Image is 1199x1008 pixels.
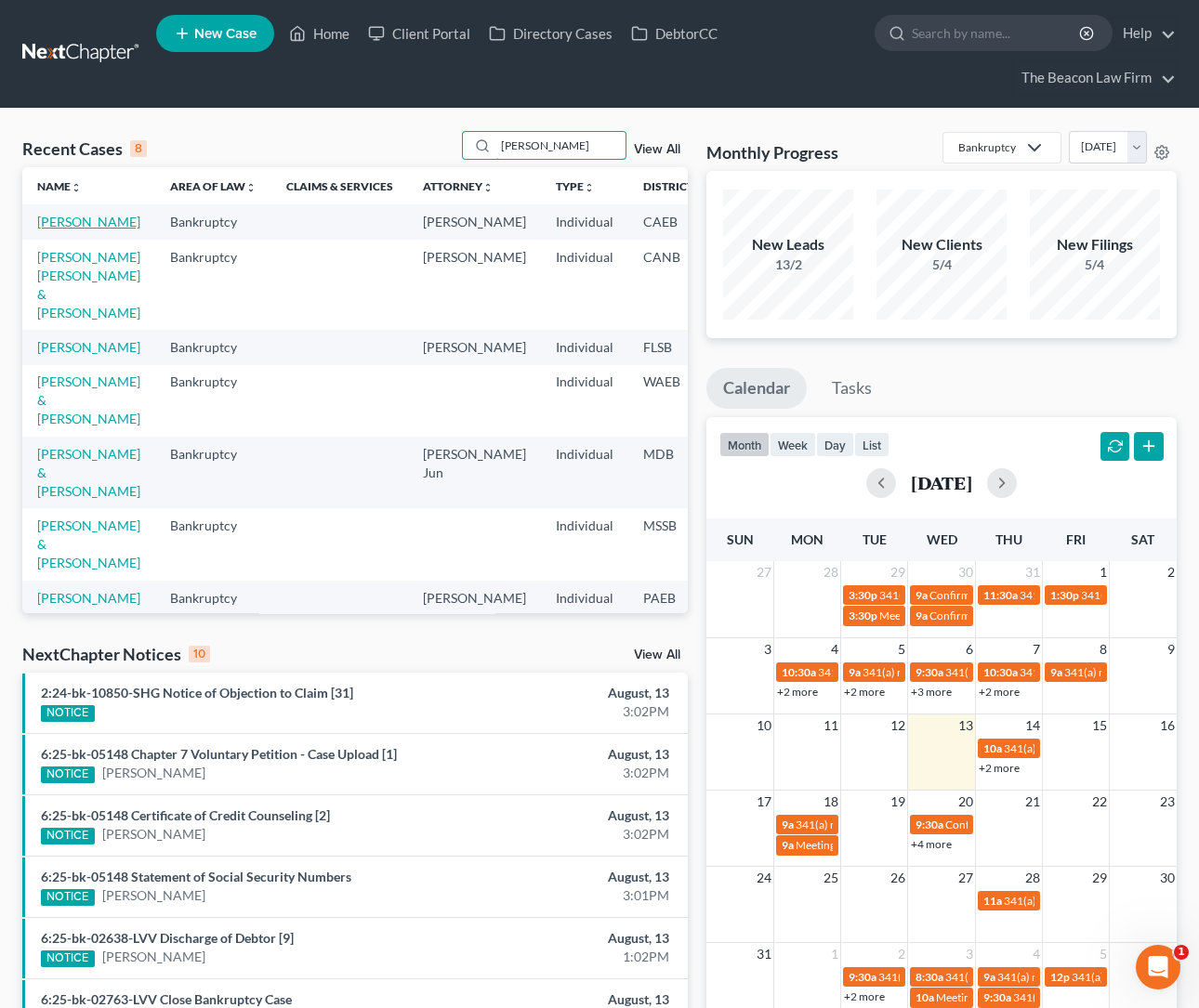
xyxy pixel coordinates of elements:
div: NextChapter Notices [22,643,210,665]
a: Tasks [815,368,889,409]
span: 13 [956,714,975,737]
span: 11a [983,894,1002,908]
span: 29 [1090,867,1109,889]
a: +2 more [777,685,818,699]
span: 17 [755,791,773,813]
td: Bankruptcy [155,437,271,508]
span: 29 [889,561,907,583]
td: FLSB [628,330,719,364]
td: Bankruptcy [155,508,271,580]
span: 12p [1050,970,1070,984]
span: 4 [1031,943,1042,965]
span: 341(a) meeting for [PERSON_NAME] [945,970,1125,984]
span: 341(a) meeting for [PERSON_NAME] & [PERSON_NAME] [878,970,1156,984]
td: [PERSON_NAME] Jun [408,437,541,508]
div: 3:02PM [472,764,669,782]
span: 18 [822,791,840,813]
td: Individual [541,508,628,580]
i: unfold_more [71,182,82,193]
a: The Beacon Law Firm [1012,61,1176,95]
span: 2 [1166,561,1177,583]
span: 9:30a [849,970,876,984]
div: 1:02PM [472,948,669,966]
span: 341(a) meeting for [PERSON_NAME] [1004,741,1183,755]
span: 9a [849,665,861,679]
td: Individual [541,204,628,239]
td: WAEB [628,365,719,437]
span: 341(a) meeting for [PERSON_NAME] [997,970,1177,984]
input: Search by name... [495,132,626,159]
div: Recent Cases [22,137,147,160]
span: 5 [1098,943,1109,965]
i: unfold_more [584,182,595,193]
input: Search by name... [912,16,1082,50]
span: 3 [964,943,975,965]
div: NOTICE [41,889,95,906]
button: week [770,432,816,457]
a: [PERSON_NAME] [37,214,140,229]
td: Individual [541,365,628,437]
span: Fri [1066,531,1086,547]
span: Confirmation hearing for [PERSON_NAME] [945,818,1156,831]
a: +2 more [844,989,885,1003]
td: Individual [541,437,628,508]
span: 9a [916,609,928,622]
div: NOTICE [41,828,95,844]
h2: [DATE] [911,473,972,492]
span: 28 [1023,867,1042,889]
td: CANB [628,240,719,330]
a: Help [1113,17,1176,50]
td: Individual [541,240,628,330]
a: +3 more [911,685,952,699]
iframe: Intercom live chat [1136,945,1180,989]
span: Tue [863,531,887,547]
span: 10a [983,741,1002,755]
td: PAEB [628,581,719,615]
div: NOTICE [41,766,95,783]
span: 341(a) meeting for [PERSON_NAME] [879,588,1059,602]
div: 5/4 [1030,255,1160,274]
span: Meeting of Creditors for [PERSON_NAME] [879,609,1086,622]
span: 11:30a [983,588,1018,602]
a: DebtorCC [622,17,727,50]
a: Area of Lawunfold_more [170,179,257,193]
a: 2:24-bk-10850-SHG Notice of Objection to Claim [31] [41,685,353,700]
span: 10:30a [782,665,816,679]
span: 5 [896,638,907,661]
span: 8:30a [916,970,943,984]
span: Mon [791,531,823,547]
a: Client Portal [359,17,480,50]
span: 16 [1158,714,1177,737]
span: 341(a) meeting for [PERSON_NAME] [863,665,1042,679]
div: New Clients [876,234,1007,255]
span: 341(a) meeting for [PERSON_NAME] [945,665,1125,679]
h3: Monthly Progress [706,141,838,164]
a: 6:25-bk-05148 Chapter 7 Voluntary Petition - Case Upload [1] [41,746,397,762]
span: 341(a) meeting for [PERSON_NAME] [1020,665,1199,679]
span: 4 [829,638,840,661]
div: 13/2 [723,255,853,274]
a: +4 more [911,837,952,851]
span: Wed [927,531,957,547]
div: August, 13 [472,806,669,825]
span: 9:30a [983,990,1011,1004]
a: Directory Cases [480,17,622,50]
div: New Leads [723,234,853,255]
a: View All [634,143,680,156]
i: unfold_more [245,182,257,193]
span: 12 [889,714,907,737]
div: New Filings [1030,234,1160,255]
span: 6 [1166,943,1177,965]
span: 27 [755,561,773,583]
a: Nameunfold_more [37,179,82,193]
a: [PERSON_NAME] & [PERSON_NAME] [37,373,140,426]
td: CAEB [628,204,719,239]
span: 1 [1098,561,1109,583]
span: 19 [889,791,907,813]
span: 22 [1090,791,1109,813]
span: 28 [822,561,840,583]
a: [PERSON_NAME] & [PERSON_NAME] [37,517,140,570]
span: Sat [1131,531,1154,547]
td: Bankruptcy [155,240,271,330]
span: 9:30a [916,818,943,831]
